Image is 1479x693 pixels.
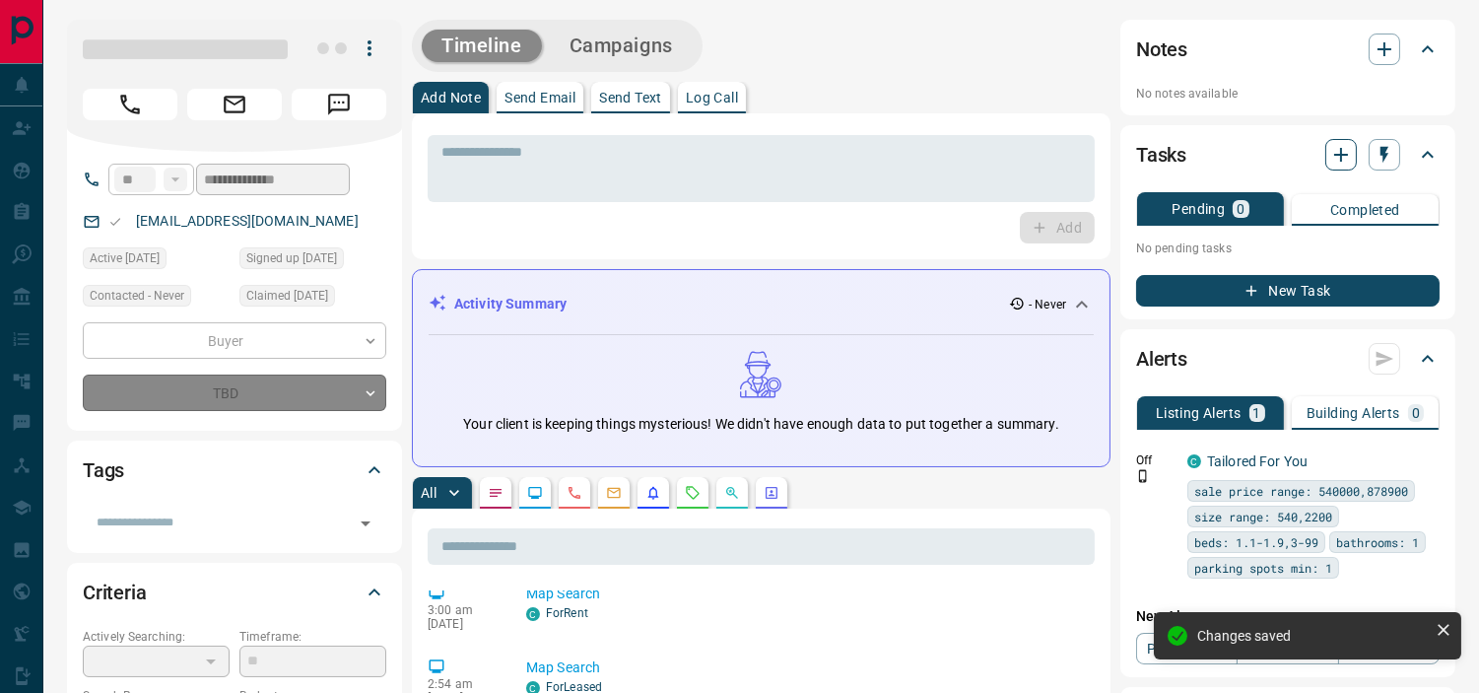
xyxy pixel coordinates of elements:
[83,454,124,486] h2: Tags
[1029,296,1066,313] p: - Never
[526,658,1087,678] p: Map Search
[546,606,588,620] a: ForRent
[1136,469,1150,483] svg: Push Notification Only
[1187,454,1201,468] div: condos.ca
[606,485,622,501] svg: Emails
[421,91,481,104] p: Add Note
[83,247,230,275] div: Wed Apr 17 2024
[83,322,386,359] div: Buyer
[1136,26,1440,73] div: Notes
[83,89,177,120] span: Call
[1412,406,1420,420] p: 0
[599,91,662,104] p: Send Text
[428,603,497,617] p: 3:00 am
[1136,85,1440,103] p: No notes available
[422,30,542,62] button: Timeline
[1330,203,1400,217] p: Completed
[1136,606,1440,627] p: New Alert:
[1194,507,1332,526] span: size range: 540,2200
[83,375,386,411] div: TBD
[239,628,386,646] p: Timeframe:
[463,414,1058,435] p: Your client is keeping things mysterious! We didn't have enough data to put together a summary.
[1136,34,1187,65] h2: Notes
[421,486,437,500] p: All
[1136,335,1440,382] div: Alerts
[686,91,738,104] p: Log Call
[1136,451,1176,469] p: Off
[526,607,540,621] div: condos.ca
[550,30,693,62] button: Campaigns
[1336,532,1419,552] span: bathrooms: 1
[83,628,230,646] p: Actively Searching:
[1136,275,1440,307] button: New Task
[1253,406,1261,420] p: 1
[90,248,160,268] span: Active [DATE]
[1197,628,1428,644] div: Changes saved
[83,577,147,608] h2: Criteria
[1194,532,1318,552] span: beds: 1.1-1.9,3-99
[504,91,575,104] p: Send Email
[527,485,543,501] svg: Lead Browsing Activity
[1207,453,1308,469] a: Tailored For You
[246,248,337,268] span: Signed up [DATE]
[488,485,504,501] svg: Notes
[428,677,497,691] p: 2:54 am
[454,294,567,314] p: Activity Summary
[1156,406,1242,420] p: Listing Alerts
[1307,406,1400,420] p: Building Alerts
[1136,343,1187,375] h2: Alerts
[1237,202,1244,216] p: 0
[526,584,1087,604] p: Map Search
[1136,139,1186,171] h2: Tasks
[1194,481,1408,501] span: sale price range: 540000,878900
[1194,558,1332,578] span: parking spots min: 1
[764,485,779,501] svg: Agent Actions
[187,89,282,120] span: Email
[83,447,386,494] div: Tags
[724,485,740,501] svg: Opportunities
[239,247,386,275] div: Wed Apr 17 2024
[1136,131,1440,178] div: Tasks
[429,286,1094,322] div: Activity Summary- Never
[352,510,379,537] button: Open
[90,286,184,306] span: Contacted - Never
[292,89,386,120] span: Message
[83,569,386,616] div: Criteria
[567,485,582,501] svg: Calls
[1136,234,1440,263] p: No pending tasks
[1172,202,1225,216] p: Pending
[246,286,328,306] span: Claimed [DATE]
[428,617,497,631] p: [DATE]
[645,485,661,501] svg: Listing Alerts
[136,213,359,229] a: [EMAIL_ADDRESS][DOMAIN_NAME]
[108,215,122,229] svg: Email Valid
[685,485,701,501] svg: Requests
[239,285,386,312] div: Wed Apr 17 2024
[1136,633,1238,664] a: Property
